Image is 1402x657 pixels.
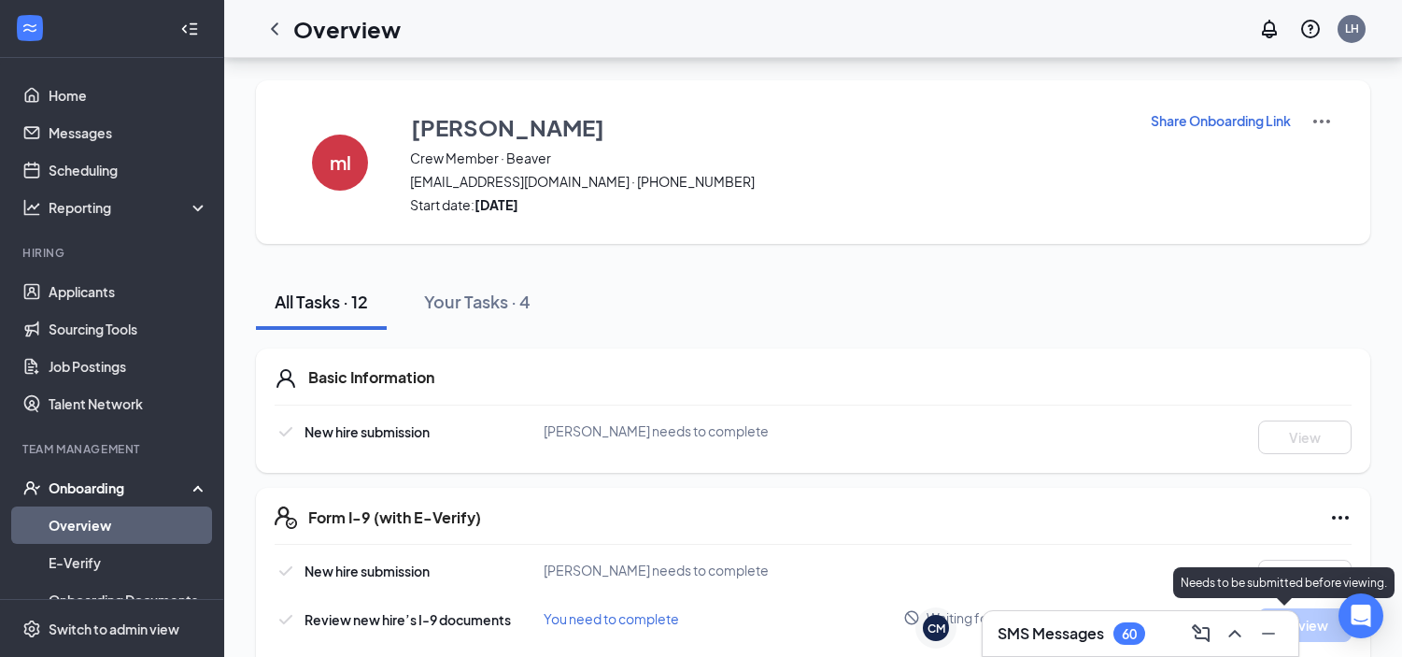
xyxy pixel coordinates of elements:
span: New hire submission [304,423,430,440]
div: Onboarding [49,478,192,497]
svg: ChevronUp [1224,622,1246,645]
div: Your Tasks · 4 [424,290,531,313]
h1: Overview [293,13,401,45]
svg: Collapse [180,20,199,38]
span: Waiting for new hire submission [927,608,1117,627]
svg: Blocked [903,609,920,626]
h5: Form I-9 (with E-Verify) [308,507,481,528]
h5: Basic Information [308,367,434,388]
div: Open Intercom Messenger [1338,593,1383,638]
svg: FormI9EVerifyIcon [275,507,297,529]
div: All Tasks · 12 [275,290,368,313]
span: [EMAIL_ADDRESS][DOMAIN_NAME] · [PHONE_NUMBER] [410,172,1126,191]
a: Scheduling [49,151,208,189]
button: View [1258,421,1352,454]
svg: Ellipses [1329,507,1352,529]
p: Needs to be submitted before viewing. [1181,575,1387,591]
img: More Actions [1310,110,1333,133]
a: Talent Network [49,385,208,422]
svg: Checkmark [275,560,297,582]
div: LH [1345,21,1359,36]
svg: Checkmark [275,608,297,631]
a: Job Postings [49,348,208,385]
h3: SMS Messages [998,623,1104,644]
svg: Notifications [1258,18,1281,40]
span: Review new hire’s I-9 documents [304,611,511,628]
h3: [PERSON_NAME] [411,111,604,143]
strong: [DATE] [474,196,518,213]
span: Start date: [410,195,1126,214]
a: Messages [49,114,208,151]
a: Applicants [49,273,208,310]
div: Team Management [22,441,205,457]
svg: Minimize [1257,622,1280,645]
div: Switch to admin view [49,620,179,638]
span: [PERSON_NAME] needs to complete [544,422,769,439]
button: [PERSON_NAME] [410,110,1126,144]
span: New hire submission [304,563,430,579]
svg: UserCheck [22,478,41,497]
span: Crew Member · Beaver [410,149,1126,167]
div: Reporting [49,198,209,217]
a: Overview [49,507,208,544]
p: Share Onboarding Link [1151,111,1291,130]
span: [PERSON_NAME] needs to complete [544,562,769,578]
button: Review [1258,608,1352,642]
svg: User [275,367,297,390]
svg: Settings [22,620,41,638]
div: CM [928,621,945,636]
a: Sourcing Tools [49,310,208,348]
button: ComposeMessage [1186,619,1216,649]
a: E-Verify [49,544,208,581]
div: Hiring [22,245,205,261]
a: Onboarding Documents [49,581,208,619]
a: Home [49,77,208,114]
button: Minimize [1253,619,1283,649]
button: Share Onboarding Link [1150,110,1292,131]
span: You need to complete [544,610,679,627]
button: ChevronUp [1220,619,1250,649]
button: ml [293,110,387,214]
div: 60 [1122,626,1137,642]
svg: WorkstreamLogo [21,19,39,37]
svg: QuestionInfo [1299,18,1322,40]
svg: Analysis [22,198,41,217]
h4: ml [330,156,351,169]
svg: ComposeMessage [1190,622,1212,645]
svg: Checkmark [275,421,297,443]
svg: ChevronLeft [263,18,286,40]
button: View [1258,560,1352,593]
